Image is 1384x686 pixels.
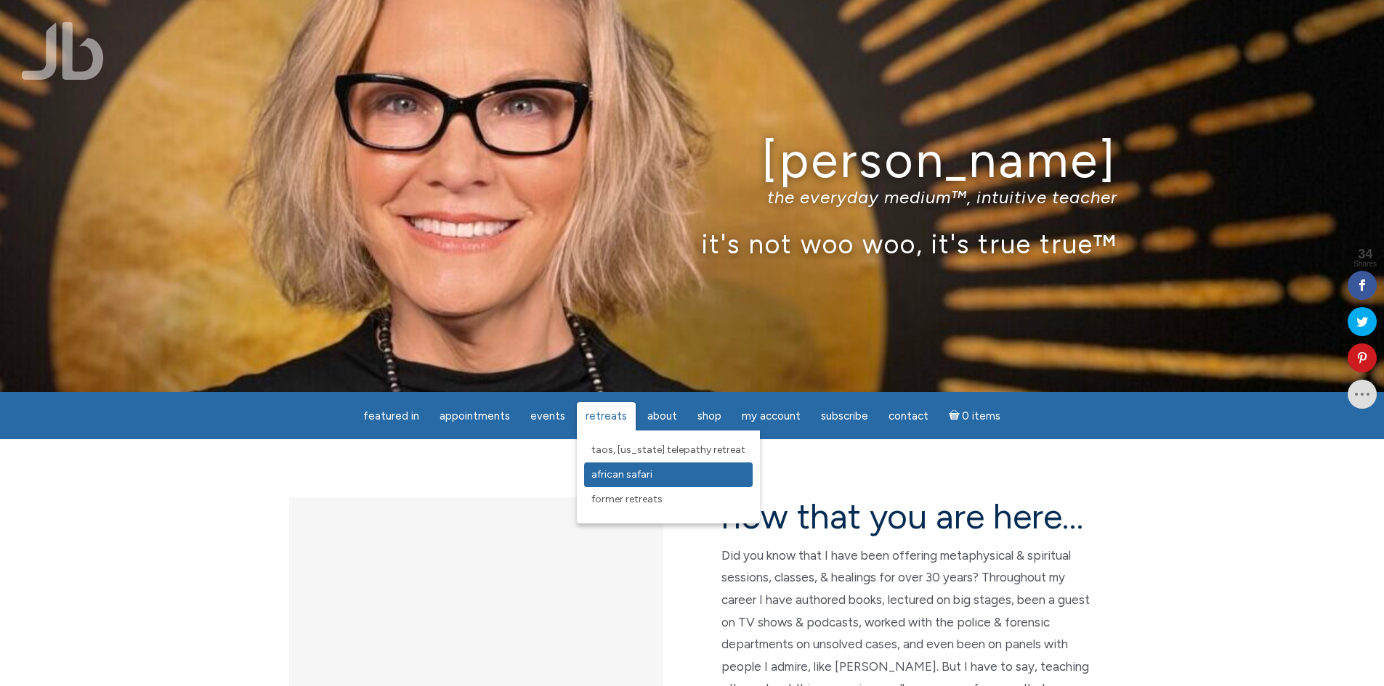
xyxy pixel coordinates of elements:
span: Retreats [586,409,627,422]
span: featured in [363,409,419,422]
a: featured in [355,402,428,430]
h2: now that you are here… [721,497,1096,536]
a: Cart0 items [940,401,1010,430]
a: Retreats [577,402,636,430]
a: About [639,402,686,430]
a: African Safari [584,462,753,487]
span: About [647,409,677,422]
span: Events [530,409,565,422]
span: Taos, [US_STATE] Telepathy Retreat [591,444,745,456]
span: Contact [889,409,928,422]
a: Former Retreats [584,487,753,512]
span: Subscribe [821,409,868,422]
span: African Safari [591,468,652,481]
a: Subscribe [812,402,877,430]
a: Events [522,402,574,430]
a: My Account [733,402,809,430]
span: 0 items [962,411,1000,422]
span: My Account [742,409,801,422]
a: Shop [689,402,730,430]
h1: [PERSON_NAME] [267,133,1117,187]
i: Cart [949,409,963,422]
p: the everyday medium™, intuitive teacher [267,187,1117,208]
span: Shares [1353,261,1377,268]
span: Shop [697,409,721,422]
a: Contact [880,402,937,430]
span: 34 [1353,248,1377,261]
a: Appointments [431,402,519,430]
img: Jamie Butler. The Everyday Medium [22,22,104,80]
span: Former Retreats [591,493,663,505]
span: Appointments [440,409,510,422]
p: it's not woo woo, it's true true™ [267,228,1117,259]
a: Taos, [US_STATE] Telepathy Retreat [584,438,753,462]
